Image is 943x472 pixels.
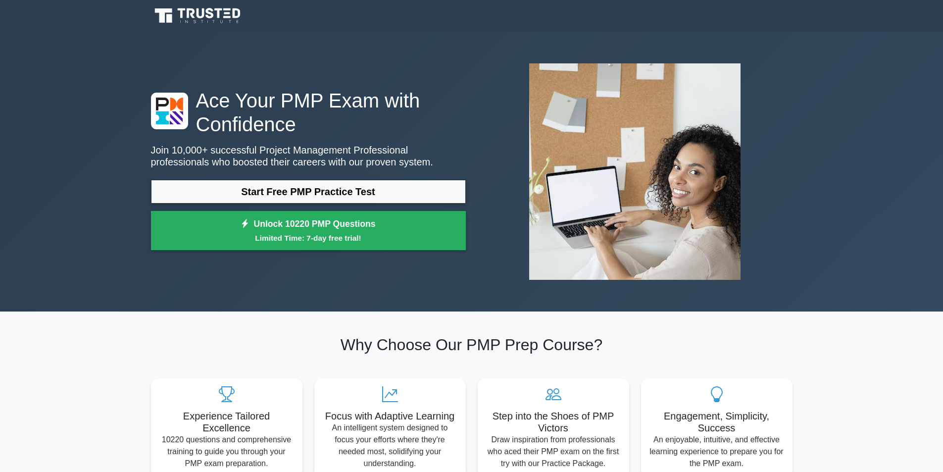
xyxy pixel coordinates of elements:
[151,335,793,354] h2: Why Choose Our PMP Prep Course?
[151,180,466,204] a: Start Free PMP Practice Test
[649,410,785,434] h5: Engagement, Simplicity, Success
[649,434,785,470] p: An enjoyable, intuitive, and effective learning experience to prepare you for the PMP exam.
[486,410,621,434] h5: Step into the Shoes of PMP Victors
[322,410,458,422] h5: Focus with Adaptive Learning
[151,89,466,136] h1: Ace Your PMP Exam with Confidence
[322,422,458,470] p: An intelligent system designed to focus your efforts where they're needed most, solidifying your ...
[159,434,295,470] p: 10220 questions and comprehensive training to guide you through your PMP exam preparation.
[159,410,295,434] h5: Experience Tailored Excellence
[151,144,466,168] p: Join 10,000+ successful Project Management Professional professionals who boosted their careers w...
[151,211,466,251] a: Unlock 10220 PMP QuestionsLimited Time: 7-day free trial!
[486,434,621,470] p: Draw inspiration from professionals who aced their PMP exam on the first try with our Practice Pa...
[163,232,453,244] small: Limited Time: 7-day free trial!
